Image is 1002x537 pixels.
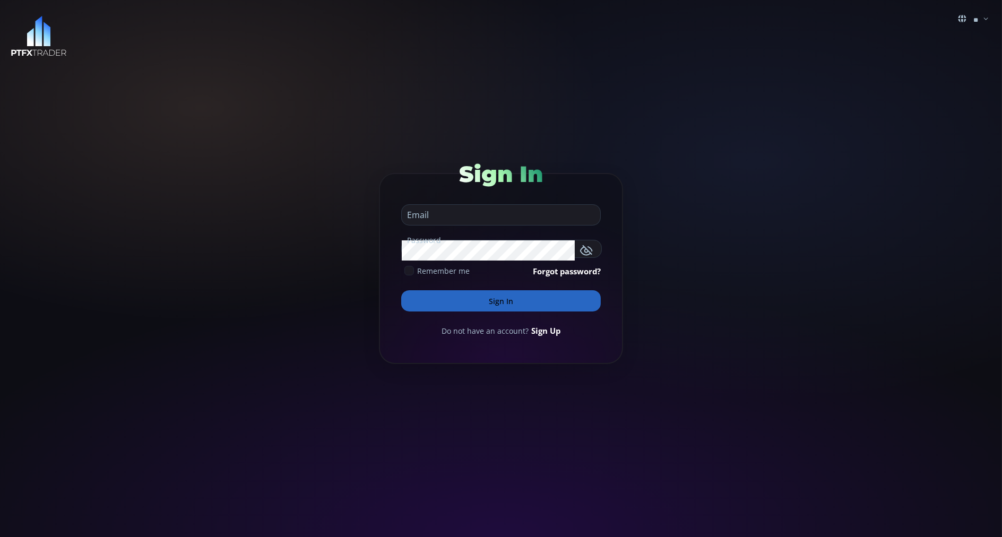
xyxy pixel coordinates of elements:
[459,160,543,188] span: Sign In
[11,16,67,57] img: LOGO
[401,290,601,311] button: Sign In
[533,265,601,277] a: Forgot password?
[401,325,601,336] div: Do not have an account?
[417,265,470,276] span: Remember me
[531,325,560,336] a: Sign Up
